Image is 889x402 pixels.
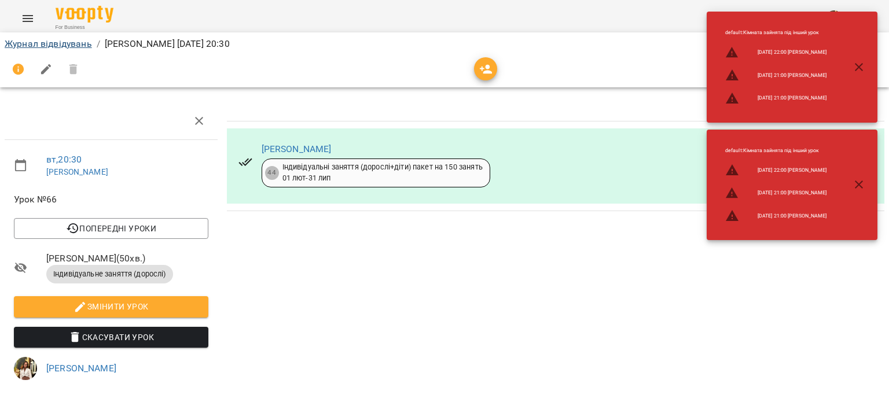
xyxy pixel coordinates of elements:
span: Індивідуальне заняття (дорослі) [46,269,173,279]
span: Урок №66 [14,193,208,206]
li: [DATE] 21:00 [PERSON_NAME] [716,87,836,110]
button: Скасувати Урок [14,327,208,348]
div: 44 [265,166,279,180]
span: For Business [56,24,113,31]
li: [DATE] 21:00 [PERSON_NAME] [716,64,836,87]
button: Menu [14,5,42,32]
a: [PERSON_NAME] [46,167,108,176]
li: / [97,37,100,51]
div: Індивідуальні заняття (дорослі+діти) пакет на 150 занять 01 лют - 31 лип [282,162,483,183]
p: [PERSON_NAME] [DATE] 20:30 [105,37,230,51]
span: Змінити урок [23,300,199,314]
li: [DATE] 21:00 [PERSON_NAME] [716,204,836,227]
li: default : Кімната зайнята під інший урок [716,142,836,159]
img: aea806cbca9c040a8c2344d296ea6535.jpg [14,357,37,380]
a: Журнал відвідувань [5,38,92,49]
span: Скасувати Урок [23,330,199,344]
span: [PERSON_NAME] ( 50 хв. ) [46,252,208,265]
button: Попередні уроки [14,218,208,239]
img: Voopty Logo [56,6,113,23]
li: [DATE] 22:00 [PERSON_NAME] [716,41,836,64]
a: вт , 20:30 [46,154,82,165]
li: [DATE] 21:00 [PERSON_NAME] [716,182,836,205]
span: Попередні уроки [23,222,199,235]
li: default : Кімната зайнята під інший урок [716,24,836,41]
a: [PERSON_NAME] [46,363,116,374]
nav: breadcrumb [5,37,884,51]
a: [PERSON_NAME] [262,143,332,154]
button: Змінити урок [14,296,208,317]
li: [DATE] 22:00 [PERSON_NAME] [716,158,836,182]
